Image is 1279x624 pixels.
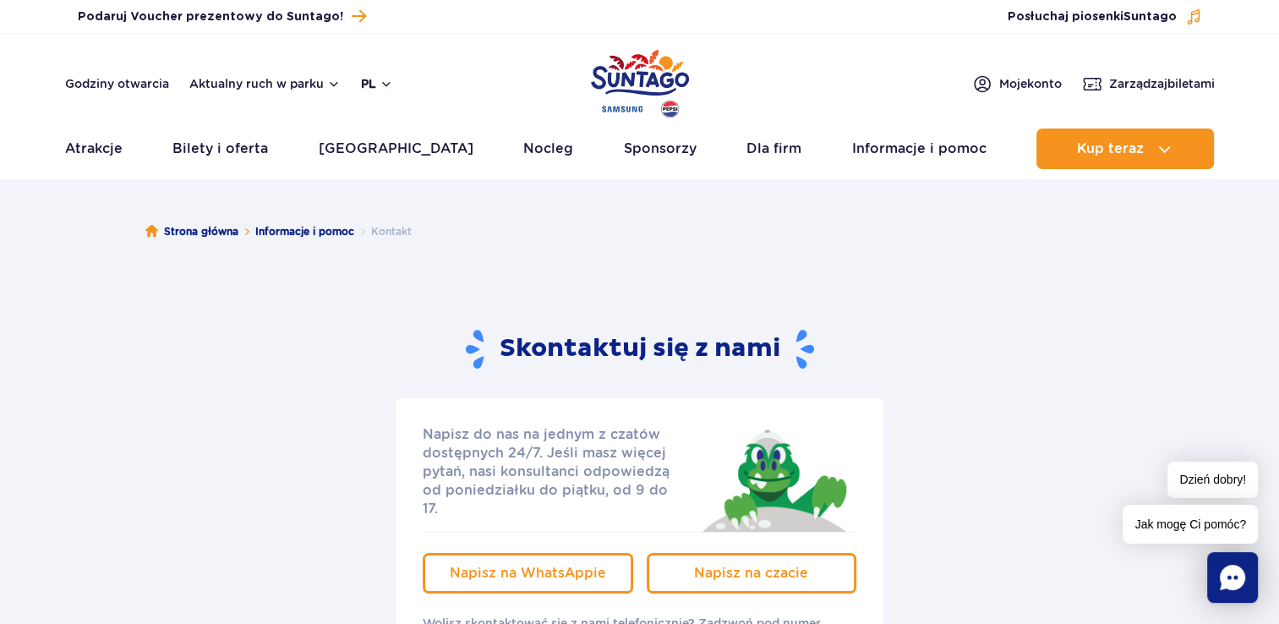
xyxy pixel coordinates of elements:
span: Dzień dobry! [1167,462,1258,498]
li: Kontakt [354,223,412,240]
a: Nocleg [523,129,573,169]
span: Podaruj Voucher prezentowy do Suntago! [78,8,343,25]
a: Park of Poland [591,42,689,120]
img: Jay [691,425,856,532]
a: Atrakcje [65,129,123,169]
span: Posłuchaj piosenki [1008,8,1177,25]
span: Napisz na czacie [694,565,808,581]
button: Kup teraz [1036,129,1214,169]
a: Sponsorzy [624,129,697,169]
a: Podaruj Voucher prezentowy do Suntago! [78,5,366,28]
a: [GEOGRAPHIC_DATA] [319,129,473,169]
button: Aktualny ruch w parku [189,77,341,90]
span: Suntago [1123,11,1177,23]
a: Mojekonto [972,74,1062,94]
span: Napisz na WhatsAppie [450,565,606,581]
a: Strona główna [145,223,238,240]
h2: Skontaktuj się z nami [466,328,814,371]
a: Bilety i oferta [172,129,268,169]
a: Dla firm [746,129,801,169]
p: Napisz do nas na jednym z czatów dostępnych 24/7. Jeśli masz więcej pytań, nasi konsultanci odpow... [423,425,686,518]
span: Jak mogę Ci pomóc? [1123,505,1258,544]
a: Informacje i pomoc [852,129,987,169]
a: Zarządzajbiletami [1082,74,1215,94]
a: Godziny otwarcia [65,75,169,92]
button: Posłuchaj piosenkiSuntago [1008,8,1202,25]
button: pl [361,75,393,92]
span: Kup teraz [1077,141,1144,156]
div: Chat [1207,552,1258,603]
a: Napisz na czacie [647,553,857,594]
span: Zarządzaj biletami [1109,75,1215,92]
span: Moje konto [999,75,1062,92]
a: Informacje i pomoc [255,223,354,240]
a: Napisz na WhatsAppie [423,553,633,594]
